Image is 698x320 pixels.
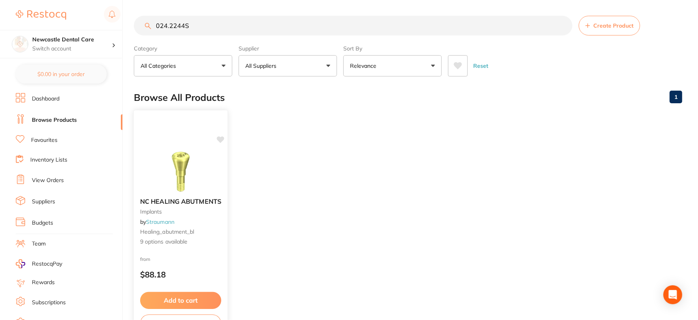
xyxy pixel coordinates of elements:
[32,198,55,206] a: Suppliers
[32,299,66,307] a: Subscriptions
[30,156,67,164] a: Inventory Lists
[31,136,57,144] a: Favourites
[134,55,232,76] button: All Categories
[16,259,62,268] a: RestocqPay
[471,55,491,76] button: Reset
[140,238,221,246] span: 9 options available
[32,279,55,287] a: Rewards
[32,36,112,44] h4: Newcastle Dental Care
[579,16,640,35] button: Create Product
[16,6,66,24] a: Restocq Logo
[12,36,28,52] img: Newcastle Dental Care
[32,177,64,184] a: View Orders
[140,292,221,309] button: Add to cart
[134,45,232,52] label: Category
[239,55,337,76] button: All Suppliers
[155,152,206,192] img: NC HEALING ABUTMENTS
[16,259,25,268] img: RestocqPay
[350,62,380,70] p: Relevance
[140,270,221,279] p: $88.18
[140,218,174,225] span: by
[16,65,107,84] button: $0.00 in your order
[32,240,46,248] a: Team
[32,45,112,53] p: Switch account
[146,218,174,225] a: Straumann
[140,197,221,205] span: NC HEALING ABUTMENTS
[32,260,62,268] span: RestocqPay
[32,116,77,124] a: Browse Products
[239,45,337,52] label: Supplier
[134,16,572,35] input: Search Products
[343,55,442,76] button: Relevance
[663,285,682,304] div: Open Intercom Messenger
[140,228,194,235] span: healing_abutment_bl
[141,62,179,70] p: All Categories
[16,10,66,20] img: Restocq Logo
[140,256,150,262] span: from
[670,89,682,105] a: 1
[593,22,633,29] span: Create Product
[32,95,59,103] a: Dashboard
[245,62,280,70] p: All Suppliers
[140,208,221,215] small: implants
[343,45,442,52] label: Sort By
[140,198,221,205] b: NC HEALING ABUTMENTS
[32,219,53,227] a: Budgets
[134,92,225,103] h2: Browse All Products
